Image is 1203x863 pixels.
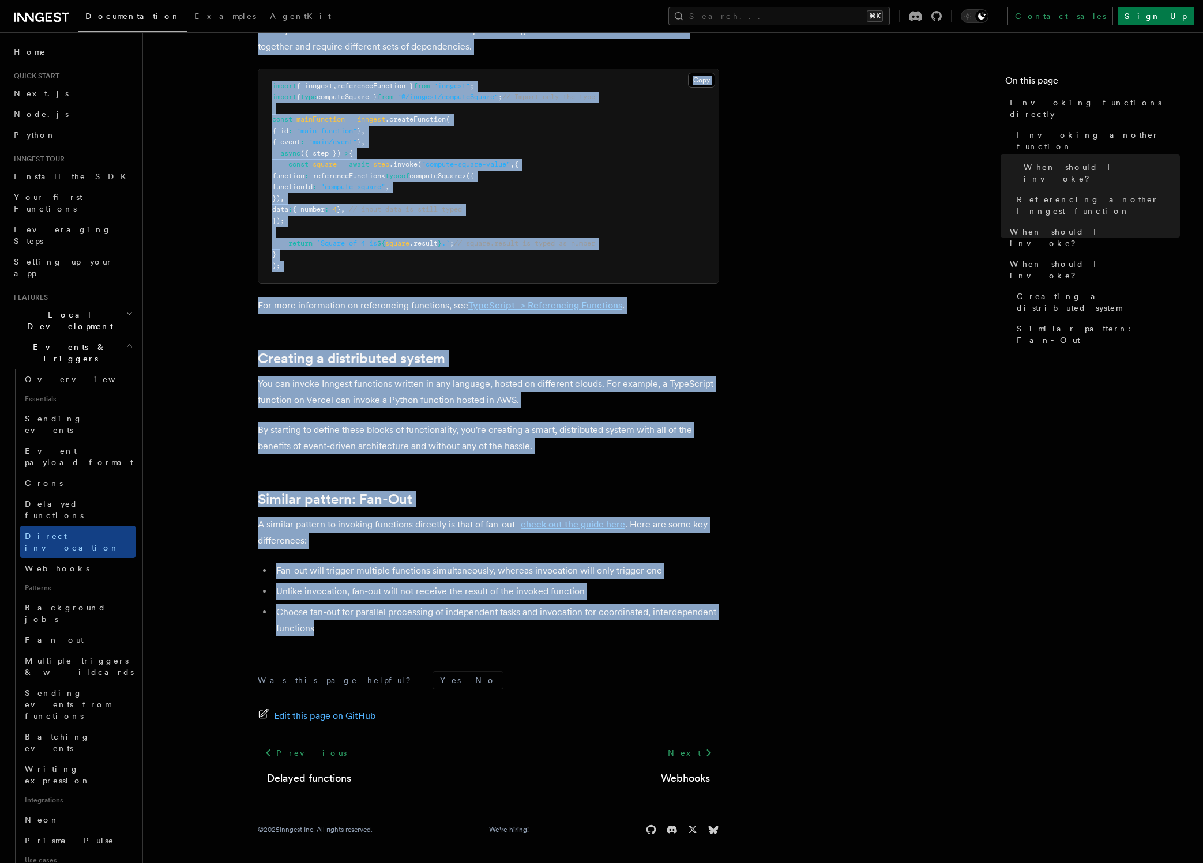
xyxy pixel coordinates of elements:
span: Integrations [20,791,136,809]
span: , [341,205,345,213]
a: Neon [20,809,136,830]
span: computeSquare>({ [409,172,474,180]
a: Background jobs [20,597,136,630]
a: Webhooks [661,770,710,786]
span: ${ [377,239,385,247]
a: Previous [258,743,353,763]
a: Event payload format [20,440,136,473]
span: , [385,183,389,191]
a: Next.js [9,83,136,104]
a: We're hiring! [489,825,529,834]
span: function [272,172,304,180]
span: Your first Functions [14,193,82,213]
span: } [438,239,442,247]
a: Writing expression [20,759,136,791]
a: Webhooks [20,558,136,579]
a: Documentation [78,3,187,32]
span: Setting up your app [14,257,113,278]
a: AgentKit [263,3,338,31]
span: When should I invoke? [1010,226,1180,249]
span: Inngest tour [9,154,65,164]
span: Quick start [9,71,59,81]
a: Home [9,42,136,62]
a: Prisma Pulse [20,830,136,851]
a: Delayed functions [267,770,351,786]
span: "@/inngest/computeSquare" [397,93,498,101]
span: : [304,172,309,180]
h4: On this page [1005,74,1180,92]
button: Local Development [9,304,136,337]
span: Home [14,46,46,58]
span: await [349,160,369,168]
span: Overview [25,375,144,384]
span: Invoking another function [1017,129,1180,152]
span: }); [272,217,284,225]
span: Patterns [20,579,136,597]
a: Install the SDK [9,166,136,187]
a: Creating a distributed system [258,351,445,367]
span: const [272,115,292,123]
span: Sending events from functions [25,688,111,721]
span: , [361,138,365,146]
p: You can invoke Inngest functions written in any language, hosted on different clouds. For example... [258,376,719,408]
span: Writing expression [25,764,91,785]
a: Creating a distributed system [1012,286,1180,318]
span: { id [272,127,288,135]
span: Next.js [14,89,69,98]
a: Sending events [20,408,136,440]
a: Referencing another Inngest function [1012,189,1180,221]
a: Overview [20,369,136,390]
span: , [333,82,337,90]
a: Sign Up [1118,7,1194,25]
span: { [349,149,353,157]
span: Similar pattern: Fan-Out [1017,323,1180,346]
p: For more information on referencing functions, see . [258,297,719,314]
span: data [272,205,288,213]
span: step [373,160,389,168]
span: import [272,93,296,101]
a: check out the guide here [521,519,625,530]
span: async [280,149,300,157]
span: .` [442,239,450,247]
span: : [313,183,317,191]
span: Webhooks [25,564,89,573]
span: : [288,205,292,213]
div: © 2025 Inngest Inc. All rights reserved. [258,825,373,834]
span: Examples [194,12,256,21]
span: from [377,93,393,101]
span: "inngest" [434,82,470,90]
span: } [337,205,341,213]
p: A similar pattern to invoking functions directly is that of fan-out - . Here are some key differe... [258,517,719,549]
span: square [313,160,337,168]
span: When should I invoke? [1024,161,1180,184]
span: Events & Triggers [9,341,126,364]
span: Node.js [14,110,69,119]
a: Invoking functions directly [1005,92,1180,125]
a: Your first Functions [9,187,136,219]
li: Unlike invocation, fan-out will not receive the result of the invoked function [273,583,719,600]
a: Sending events from functions [20,683,136,726]
span: { event [272,138,300,146]
span: referenceFunction [313,172,381,180]
a: Python [9,125,136,145]
span: Multiple triggers & wildcards [25,656,134,677]
span: Essentials [20,390,136,408]
a: When should I invoke? [1005,221,1180,254]
span: Event payload format [25,446,133,467]
span: "compute-square-value" [422,160,510,168]
span: Prisma Pulse [25,836,114,845]
button: No [468,672,503,689]
a: Invoking another function [1012,125,1180,157]
kbd: ⌘K [867,10,883,22]
span: // input data is still typed [349,205,462,213]
span: { [514,160,518,168]
a: Examples [187,3,263,31]
button: Search...⌘K [668,7,890,25]
button: Copy [688,73,715,88]
span: } [357,138,361,146]
span: .createFunction [385,115,446,123]
span: , [510,160,514,168]
span: `Square of 4 is [317,239,377,247]
span: Install the SDK [14,172,133,181]
a: Node.js [9,104,136,125]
